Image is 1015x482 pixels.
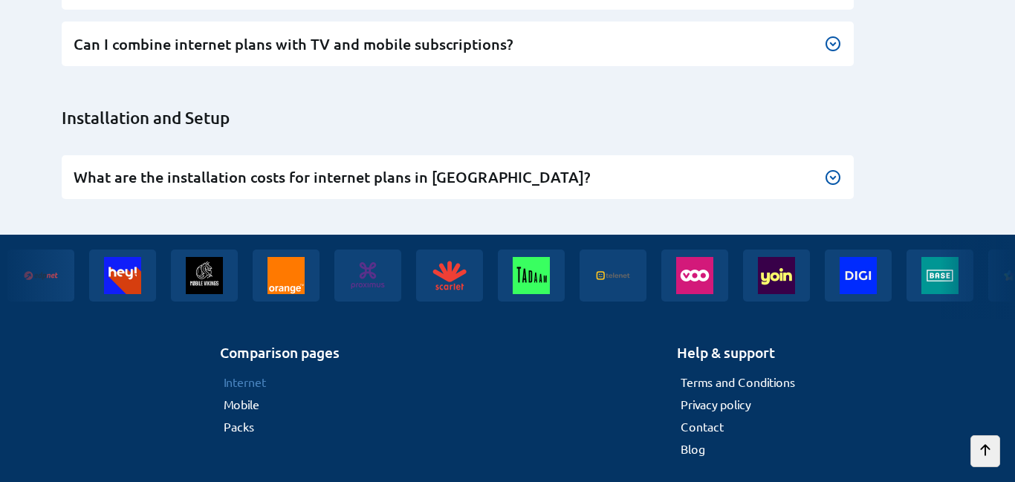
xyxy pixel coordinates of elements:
h2: Comparison pages [220,343,340,362]
a: Mobile [224,397,259,411]
img: Digi banner logo [825,250,892,302]
img: Scarlet banner logo [416,250,483,302]
h2: Help & support [677,343,795,362]
img: Yoin banner logo [743,250,810,302]
h3: What are the installation costs for internet plans in [GEOGRAPHIC_DATA]? [74,167,842,187]
a: Internet [224,374,266,389]
img: Proximus banner logo [334,250,401,302]
img: Telenet banner logo [580,250,646,302]
a: Packs [224,419,254,434]
img: Tadaam banner logo [498,250,565,302]
img: Voo banner logo [661,250,728,302]
h3: Can I combine internet plans with TV and mobile subscriptions? [74,34,842,54]
a: Privacy policy [681,397,750,411]
a: Terms and Conditions [681,374,795,389]
img: Edpnet banner logo [7,250,74,302]
img: Button to expand the text [824,169,842,186]
img: Mobile vikings banner logo [171,250,238,302]
img: Heytelecom banner logo [89,250,156,302]
a: Blog [681,441,705,456]
a: Contact [681,419,724,434]
img: Orange banner logo [253,250,320,302]
img: Base banner logo [907,250,973,302]
img: Button to expand the text [824,35,842,53]
h2: Installation and Setup [62,108,966,128]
